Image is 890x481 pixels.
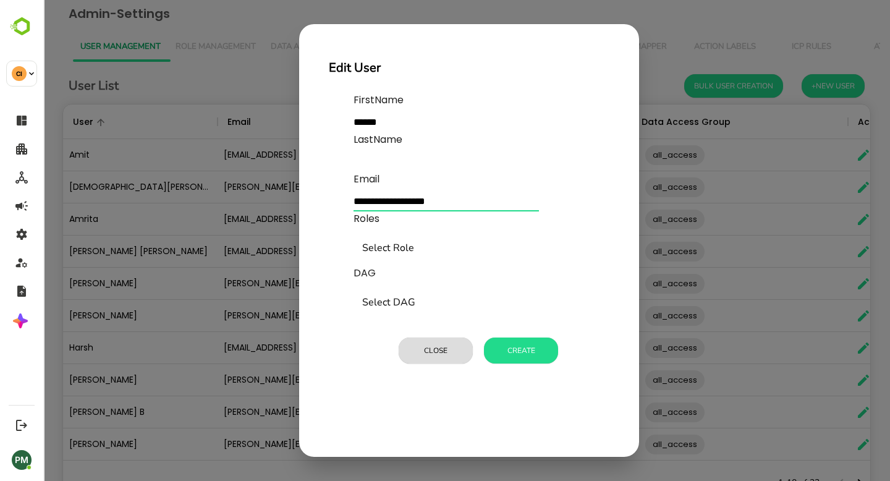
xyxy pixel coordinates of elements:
button: Close [355,338,430,364]
div: CI [12,66,27,81]
label: LastName [310,132,496,147]
label: Roles [310,211,336,226]
button: Create [441,338,515,364]
button: Logout [13,417,30,433]
h2: Edit User [286,58,566,78]
div: PM [12,450,32,470]
label: DAG [310,266,333,281]
img: BambooboxLogoMark.f1c84d78b4c51b1a7b5f700c9845e183.svg [6,15,38,38]
label: Email [310,172,496,187]
label: FirstName [310,93,496,108]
